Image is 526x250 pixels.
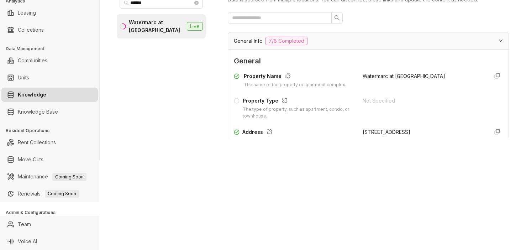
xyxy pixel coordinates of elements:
[194,1,199,5] span: close-circle
[1,217,98,231] li: Team
[18,187,79,201] a: RenewalsComing Soon
[45,190,79,198] span: Coming Soon
[18,6,36,20] a: Leasing
[1,170,98,184] li: Maintenance
[18,53,47,68] a: Communities
[363,128,483,136] div: [STREET_ADDRESS]
[1,152,98,167] li: Move Outs
[18,217,31,231] a: Team
[18,135,56,150] a: Rent Collections
[52,173,86,181] span: Coming Soon
[124,0,129,5] span: search
[1,53,98,68] li: Communities
[18,23,44,37] a: Collections
[244,82,346,88] div: The name of the property or apartment complex.
[18,71,29,85] a: Units
[6,46,99,52] h3: Data Management
[129,19,184,34] div: Watermarc at [GEOGRAPHIC_DATA]
[1,88,98,102] li: Knowledge
[6,209,99,216] h3: Admin & Configurations
[18,234,37,249] a: Voice AI
[242,128,354,137] div: Address
[6,127,99,134] h3: Resident Operations
[18,105,58,119] a: Knowledge Base
[18,88,46,102] a: Knowledge
[1,6,98,20] li: Leasing
[244,72,346,82] div: Property Name
[1,234,98,249] li: Voice AI
[1,105,98,119] li: Knowledge Base
[18,152,43,167] a: Move Outs
[242,137,354,151] div: The physical address of the property, including city, state, and postal code.
[363,97,483,105] div: Not Specified
[1,23,98,37] li: Collections
[234,56,503,67] span: General
[1,71,98,85] li: Units
[243,97,354,106] div: Property Type
[334,15,340,21] span: search
[243,106,354,120] div: The type of property, such as apartment, condo, or townhouse.
[228,32,509,50] div: General Info7/8 Completed
[363,73,445,79] span: Watermarc at [GEOGRAPHIC_DATA]
[499,38,503,43] span: expanded
[1,135,98,150] li: Rent Collections
[265,37,307,45] span: 7/8 Completed
[1,187,98,201] li: Renewals
[234,37,263,45] span: General Info
[187,22,203,31] span: Live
